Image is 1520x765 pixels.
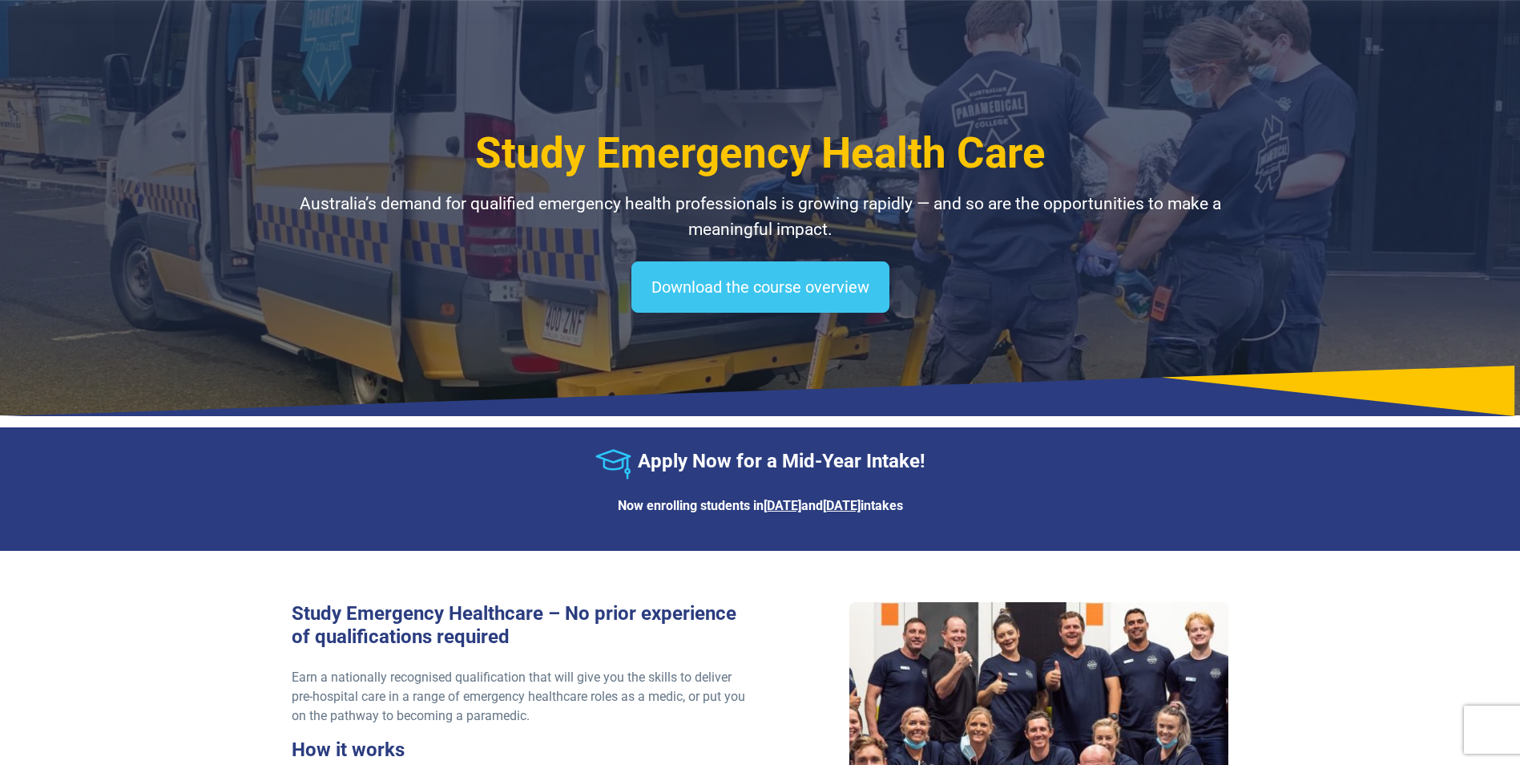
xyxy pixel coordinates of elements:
u: [DATE] [764,498,801,513]
h3: How it works [292,739,751,762]
span: Study Emergency Health Care [475,128,1046,178]
strong: Now enrolling students in and intakes [618,498,903,513]
a: Download the course overview [631,261,889,313]
u: [DATE] [823,498,861,513]
p: Earn a nationally recognised qualification that will give you the skills to deliver pre-hospital ... [292,668,751,726]
h3: Study Emergency Healthcare – No prior experience of qualifications required [292,602,751,649]
strong: Apply Now for a Mid-Year Intake! [638,450,925,472]
p: Australia’s demand for qualified emergency health professionals is growing rapidly — and so are t... [292,192,1229,242]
